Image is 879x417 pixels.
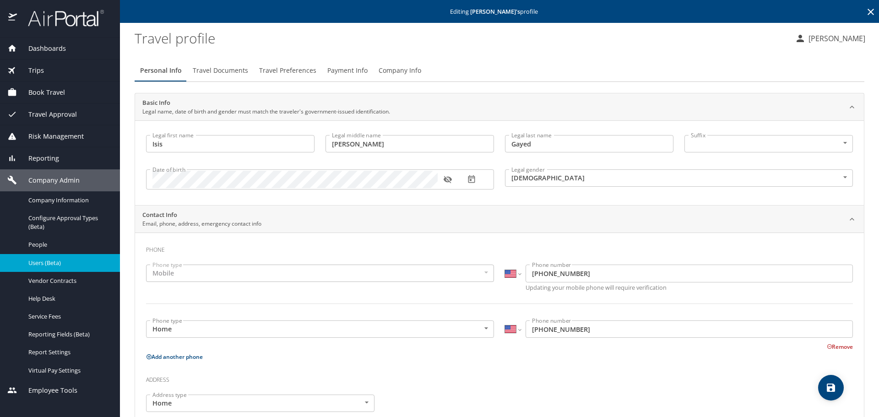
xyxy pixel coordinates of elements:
[259,65,316,76] span: Travel Preferences
[8,9,18,27] img: icon-airportal.png
[327,65,368,76] span: Payment Info
[470,7,520,16] strong: [PERSON_NAME] 's
[28,196,109,205] span: Company Information
[17,65,44,76] span: Trips
[142,220,261,228] p: Email, phone, address, emergency contact info
[17,131,84,141] span: Risk Management
[18,9,104,27] img: airportal-logo.png
[28,348,109,357] span: Report Settings
[17,175,80,185] span: Company Admin
[146,395,374,412] div: Home
[28,214,109,231] span: Configure Approval Types (Beta)
[684,135,853,152] div: ​
[818,375,844,401] button: save
[135,60,864,81] div: Profile
[146,265,494,282] div: Mobile
[28,366,109,375] span: Virtual Pay Settings
[142,211,261,220] h2: Contact Info
[140,65,182,76] span: Personal Info
[28,330,109,339] span: Reporting Fields (Beta)
[379,65,421,76] span: Company Info
[17,385,77,395] span: Employee Tools
[17,43,66,54] span: Dashboards
[135,206,864,233] div: Contact InfoEmail, phone, address, emergency contact info
[146,320,494,338] div: Home
[28,240,109,249] span: People
[135,120,864,205] div: Basic InfoLegal name, date of birth and gender must match the traveler's government-issued identi...
[28,312,109,321] span: Service Fees
[142,98,390,108] h2: Basic Info
[17,153,59,163] span: Reporting
[123,9,876,15] p: Editing profile
[135,93,864,121] div: Basic InfoLegal name, date of birth and gender must match the traveler's government-issued identi...
[193,65,248,76] span: Travel Documents
[146,353,203,361] button: Add another phone
[135,24,787,52] h1: Travel profile
[505,169,853,187] div: [DEMOGRAPHIC_DATA]
[791,30,869,47] button: [PERSON_NAME]
[146,370,853,385] h3: Address
[146,240,853,255] h3: Phone
[28,294,109,303] span: Help Desk
[28,276,109,285] span: Vendor Contracts
[142,108,390,116] p: Legal name, date of birth and gender must match the traveler's government-issued identification.
[17,109,77,119] span: Travel Approval
[827,343,853,351] button: Remove
[806,33,865,44] p: [PERSON_NAME]
[28,259,109,267] span: Users (Beta)
[17,87,65,97] span: Book Travel
[526,285,853,291] p: Updating your mobile phone will require verification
